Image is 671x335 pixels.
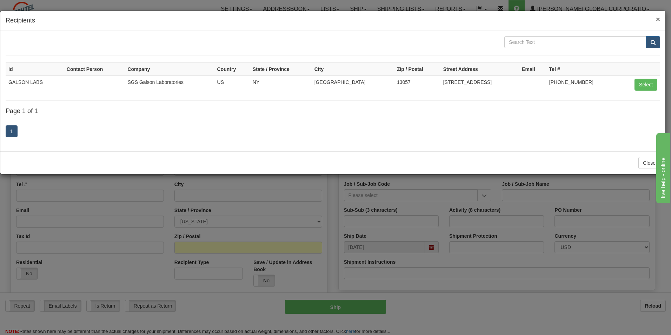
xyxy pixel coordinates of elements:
a: 1 [6,125,18,137]
input: Search Text [504,36,646,48]
th: Country [214,63,250,75]
td: SGS Galson Laboratories [125,75,214,93]
td: NY [250,75,312,93]
th: State / Province [250,63,312,75]
td: [STREET_ADDRESS] [440,75,519,93]
div: live help - online [5,4,65,13]
th: Tel # [546,63,619,75]
th: City [312,63,394,75]
td: 13057 [394,75,440,93]
iframe: chat widget [655,132,670,203]
span: × [656,15,660,23]
button: Close [656,15,660,23]
button: Select [635,79,657,91]
td: US [214,75,250,93]
td: [PHONE_NUMBER] [546,75,619,93]
h4: Recipients [6,16,660,25]
button: Close [638,157,660,169]
th: Id [6,63,64,75]
th: Email [519,63,546,75]
th: Zip / Postal [394,63,440,75]
h4: Page 1 of 1 [6,108,660,115]
td: [GEOGRAPHIC_DATA] [312,75,394,93]
th: Street Address [440,63,519,75]
th: Contact Person [64,63,125,75]
td: GALSON LABS [6,75,64,93]
th: Company [125,63,214,75]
